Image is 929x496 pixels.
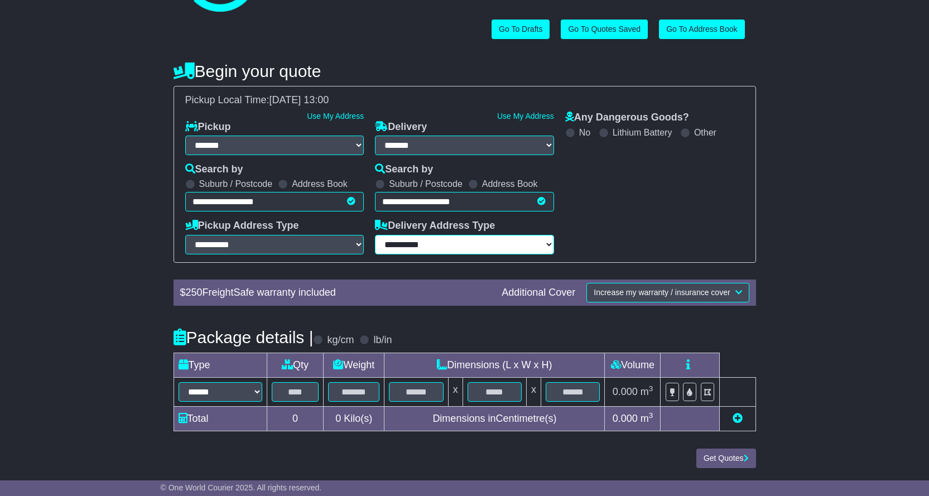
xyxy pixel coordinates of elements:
a: Go To Address Book [659,20,744,39]
label: Other [694,127,716,138]
span: 0 [335,413,341,424]
button: Increase my warranty / insurance cover [586,283,749,302]
span: 0.000 [613,386,638,397]
td: Volume [605,353,661,377]
label: Search by [375,163,433,176]
td: Qty [267,353,324,377]
td: Dimensions in Centimetre(s) [384,406,605,431]
td: Weight [324,353,384,377]
button: Get Quotes [696,449,756,468]
span: m [641,413,653,424]
span: 0.000 [613,413,638,424]
label: Pickup Address Type [185,220,299,232]
a: Go To Quotes Saved [561,20,648,39]
a: Go To Drafts [492,20,550,39]
label: Delivery [375,121,427,133]
h4: Package details | [174,328,314,346]
span: [DATE] 13:00 [269,94,329,105]
td: Total [174,406,267,431]
label: Lithium Battery [613,127,672,138]
td: Dimensions (L x W x H) [384,353,605,377]
a: Use My Address [307,112,364,121]
label: No [579,127,590,138]
span: 250 [186,287,203,298]
td: Type [174,353,267,377]
span: Increase my warranty / insurance cover [594,288,730,297]
label: Address Book [292,179,348,189]
a: Use My Address [497,112,554,121]
label: Any Dangerous Goods? [565,112,689,124]
label: kg/cm [327,334,354,346]
label: Pickup [185,121,231,133]
span: m [641,386,653,397]
label: lb/in [373,334,392,346]
div: Additional Cover [496,287,581,299]
td: Kilo(s) [324,406,384,431]
h4: Begin your quote [174,62,756,80]
div: Pickup Local Time: [180,94,750,107]
label: Suburb / Postcode [389,179,463,189]
label: Search by [185,163,243,176]
td: 0 [267,406,324,431]
sup: 3 [649,384,653,393]
label: Delivery Address Type [375,220,495,232]
sup: 3 [649,411,653,420]
span: © One World Courier 2025. All rights reserved. [161,483,322,492]
div: $ FreightSafe warranty included [175,287,497,299]
label: Suburb / Postcode [199,179,273,189]
td: x [448,377,463,406]
td: x [527,377,541,406]
label: Address Book [482,179,538,189]
a: Add new item [733,413,743,424]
